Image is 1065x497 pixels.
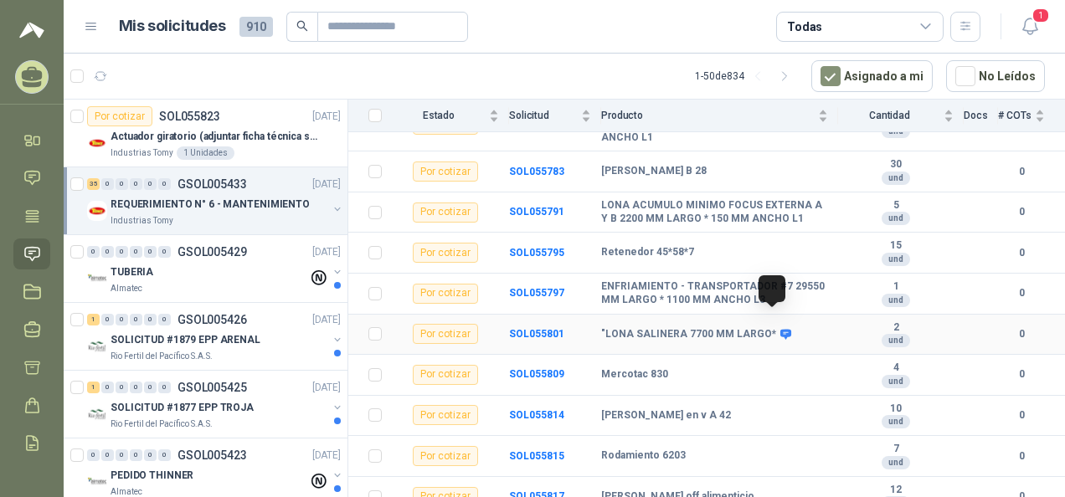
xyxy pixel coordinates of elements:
b: 12 [838,484,954,497]
p: SOLICITUD #1877 EPP TROJA [111,400,254,416]
div: 0 [144,246,157,258]
div: 0 [130,246,142,258]
div: 0 [101,449,114,461]
p: SOL055823 [159,110,220,122]
div: 0 [87,246,100,258]
div: 0 [87,449,100,461]
b: 0 [998,285,1045,301]
div: 0 [116,449,128,461]
p: Actuador giratorio (adjuntar ficha técnica si es diferente a festo) [111,129,319,145]
div: 0 [130,449,142,461]
div: Todas [787,18,822,36]
p: GSOL005423 [177,449,247,461]
div: 0 [144,178,157,190]
b: Mercotac 830 [601,368,668,382]
div: 0 [158,246,171,258]
th: # COTs [998,100,1065,132]
p: GSOL005429 [177,246,247,258]
b: 5 [838,199,954,213]
div: 0 [130,314,142,325]
span: Estado [392,110,486,121]
p: [DATE] [312,380,341,396]
div: 0 [158,382,171,393]
a: 1 0 0 0 0 0 GSOL005426[DATE] Company LogoSOLICITUD #1879 EPP ARENALRio Fertil del Pacífico S.A.S. [87,310,344,363]
b: ENFRIAMIENTO - TRANSPORTADOR #7 29550 MM LARGO * 1100 MM ANCHO L3 [601,280,828,306]
p: Rio Fertil del Pacífico S.A.S. [111,418,213,431]
div: 0 [158,178,171,190]
b: Rodamiento 6203 [601,449,686,463]
p: [DATE] [312,244,341,260]
span: search [296,20,308,32]
div: 0 [116,178,128,190]
div: 0 [144,449,157,461]
th: Cantidad [838,100,964,132]
b: 0 [998,204,1045,220]
div: 0 [116,314,128,325]
button: Asignado a mi [811,60,933,92]
a: SOL055795 [509,247,564,259]
div: und [882,253,910,266]
p: [DATE] [312,109,341,125]
b: SOL055791 [509,206,564,218]
a: SOL055801 [509,328,564,340]
p: Industrias Tomy [111,214,173,228]
div: Por cotizar [413,365,478,385]
b: SOL055797 [509,287,564,299]
a: SOL055783 [509,166,564,177]
div: 0 [101,246,114,258]
div: Por cotizar [413,284,478,304]
div: Por cotizar [87,106,152,126]
div: und [882,212,910,225]
div: und [882,456,910,469]
a: 0 0 0 0 0 0 GSOL005429[DATE] Company LogoTUBERIAAlmatec [87,242,344,295]
img: Company Logo [87,336,107,356]
a: Por cotizarSOL055823[DATE] Company LogoActuador giratorio (adjuntar ficha técnica si es diferente... [64,100,347,167]
p: GSOL005433 [177,178,247,190]
div: 0 [158,449,171,461]
b: 15 [838,239,954,253]
button: 1 [1015,12,1045,42]
div: Por cotizar [413,446,478,466]
p: Rio Fertil del Pacífico S.A.S. [111,350,213,363]
b: 0 [998,164,1045,180]
a: SOL055814 [509,409,564,421]
span: Cantidad [838,110,940,121]
div: 0 [116,246,128,258]
div: und [882,294,910,307]
button: No Leídos [946,60,1045,92]
div: 1 [87,382,100,393]
div: Por cotizar [413,405,478,425]
a: 1 0 0 0 0 0 GSOL005425[DATE] Company LogoSOLICITUD #1877 EPP TROJARio Fertil del Pacífico S.A.S. [87,377,344,431]
p: Almatec [111,282,142,295]
b: 7 [838,443,954,456]
div: 0 [101,382,114,393]
p: REQUERIMIENTO N° 6 - MANTENIMIENTO [111,197,310,213]
div: 1 - 50 de 834 [695,63,798,90]
p: TUBERIA [111,264,153,280]
b: 2 [838,321,954,335]
p: GSOL005425 [177,382,247,393]
h1: Mis solicitudes [119,14,226,38]
span: 910 [239,17,273,37]
a: 35 0 0 0 0 0 GSOL005433[DATE] Company LogoREQUERIMIENTO N° 6 - MANTENIMIENTOIndustrias Tomy [87,174,344,228]
b: 10 [838,402,954,416]
p: [DATE] [312,177,341,192]
a: SOL055815 [509,450,564,462]
b: "LONA SALINERA 7700 MM LARGO* [601,328,776,341]
div: 0 [101,314,114,325]
p: [DATE] [312,312,341,328]
b: 0 [998,366,1045,382]
div: und [882,172,910,185]
div: und [882,415,910,428]
img: Company Logo [87,201,107,221]
th: Producto [601,100,838,132]
a: SOL055809 [509,368,564,380]
div: 35 [87,178,100,190]
span: Producto [601,110,815,121]
th: Estado [392,100,509,132]
img: Company Logo [87,404,107,424]
b: [PERSON_NAME] B 28 [601,165,707,178]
